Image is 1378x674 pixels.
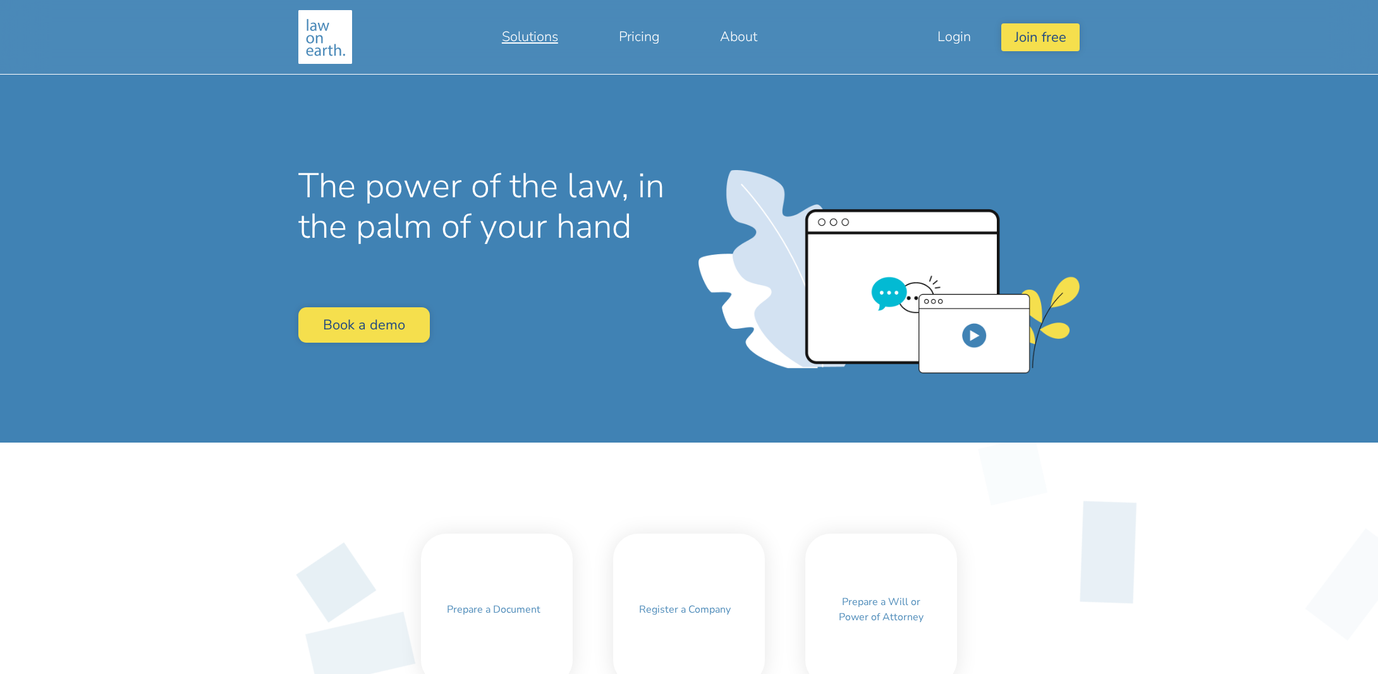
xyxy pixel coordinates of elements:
img: diamond_129129.svg [955,414,1070,529]
a: Solutions [472,21,588,52]
button: Join free [1001,23,1080,51]
a: Login [907,21,1001,52]
img: user_interface.png [698,170,1080,374]
a: Book a demo [298,307,430,342]
img: diamondlong_180159.svg [1034,477,1181,628]
img: Making legal services accessible to everyone, anywhere, anytime [298,10,352,64]
a: Pricing [588,21,690,52]
a: About [690,21,788,52]
a: Prepare a Document [439,597,549,622]
h1: The power of the law, in the palm of your hand [298,166,680,247]
a: Register a Company [631,597,739,622]
a: Prepare a Will or Power of Attorney [823,590,939,629]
